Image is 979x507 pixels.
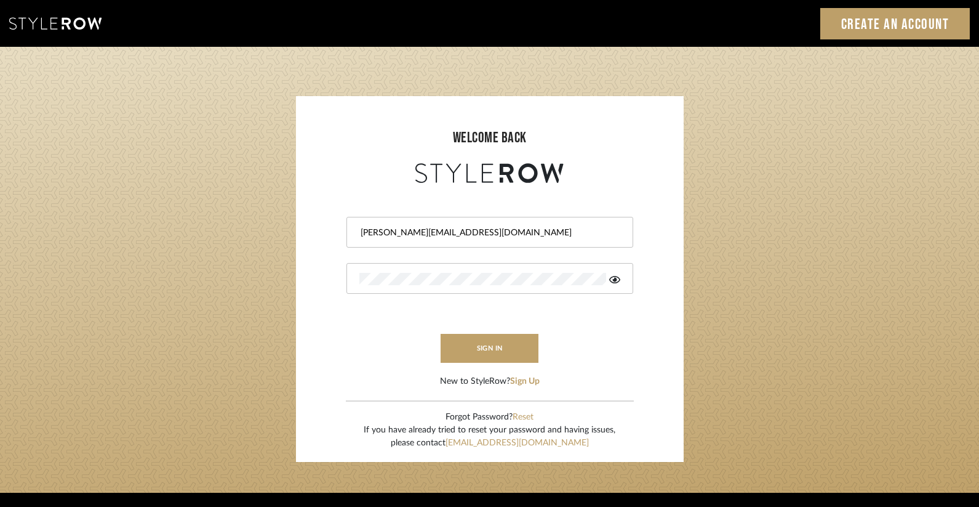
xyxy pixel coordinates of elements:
button: sign in [441,334,539,363]
a: [EMAIL_ADDRESS][DOMAIN_NAME] [446,439,589,447]
input: Email Address [359,227,617,239]
div: welcome back [308,127,671,149]
div: New to StyleRow? [440,375,540,388]
div: If you have already tried to reset your password and having issues, please contact [364,424,615,450]
button: Sign Up [510,375,540,388]
a: Create an Account [820,8,970,39]
div: Forgot Password? [364,411,615,424]
button: Reset [513,411,533,424]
